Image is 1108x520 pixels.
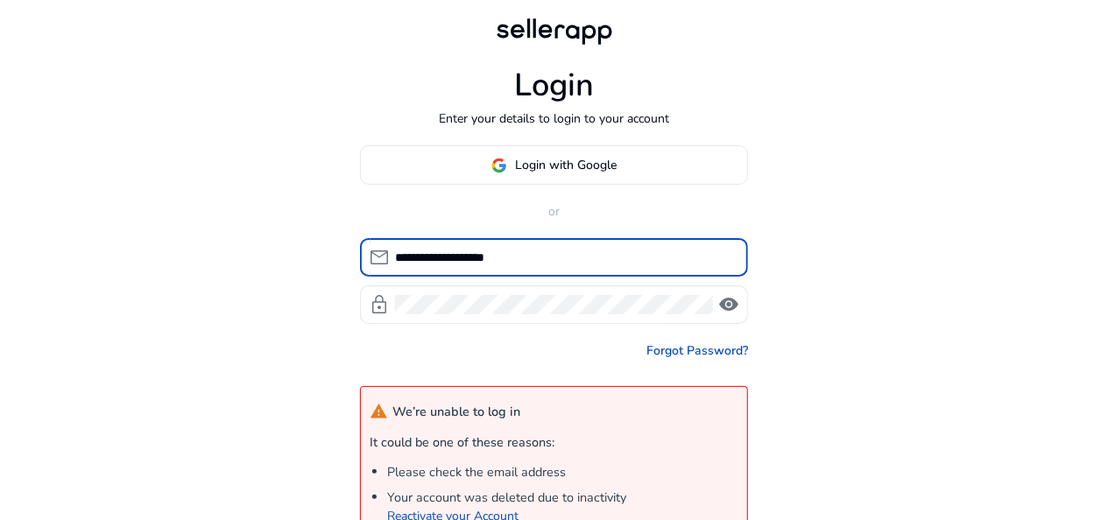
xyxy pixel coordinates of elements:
h1: Login [514,67,594,104]
span: mail [369,247,390,268]
span: lock [369,294,390,315]
mat-icon: warning [370,403,388,421]
span: visibility [718,294,739,315]
button: Login with Google [360,145,748,185]
p: Enter your details to login to your account [439,109,669,128]
img: google-logo.svg [491,158,507,173]
a: Forgot Password? [646,341,748,360]
p: or [360,202,748,221]
li: Please check the email address [387,463,738,482]
p: It could be one of these reasons: [370,433,738,453]
span: Login with Google [516,156,618,174]
h4: We’re unable to log in [370,403,520,421]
